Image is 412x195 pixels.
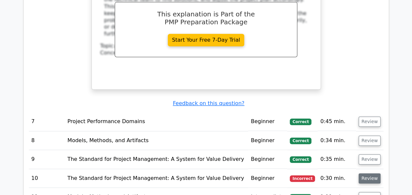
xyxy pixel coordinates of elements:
[359,173,381,184] button: Review
[290,175,315,182] span: Incorrect
[318,150,356,169] td: 0:35 min.
[248,169,287,188] td: Beginner
[100,43,312,50] div: Topic:
[290,119,311,125] span: Correct
[248,112,287,131] td: Beginner
[318,169,356,188] td: 0:30 min.
[29,131,65,150] td: 8
[290,138,311,144] span: Correct
[168,34,245,46] a: Start Your Free 7-Day Trial
[29,169,65,188] td: 10
[29,150,65,169] td: 9
[359,136,381,146] button: Review
[359,117,381,127] button: Review
[359,154,381,164] button: Review
[65,112,248,131] td: Project Performance Domains
[318,112,356,131] td: 0:45 min.
[318,131,356,150] td: 0:34 min.
[248,150,287,169] td: Beginner
[173,100,244,106] a: Feedback on this question?
[29,112,65,131] td: 7
[248,131,287,150] td: Beginner
[65,169,248,188] td: The Standard for Project Management: A System for Value Delivery
[65,150,248,169] td: The Standard for Project Management: A System for Value Delivery
[65,131,248,150] td: Models, Methods, and Artifacts
[100,50,312,56] div: Concept:
[290,156,311,163] span: Correct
